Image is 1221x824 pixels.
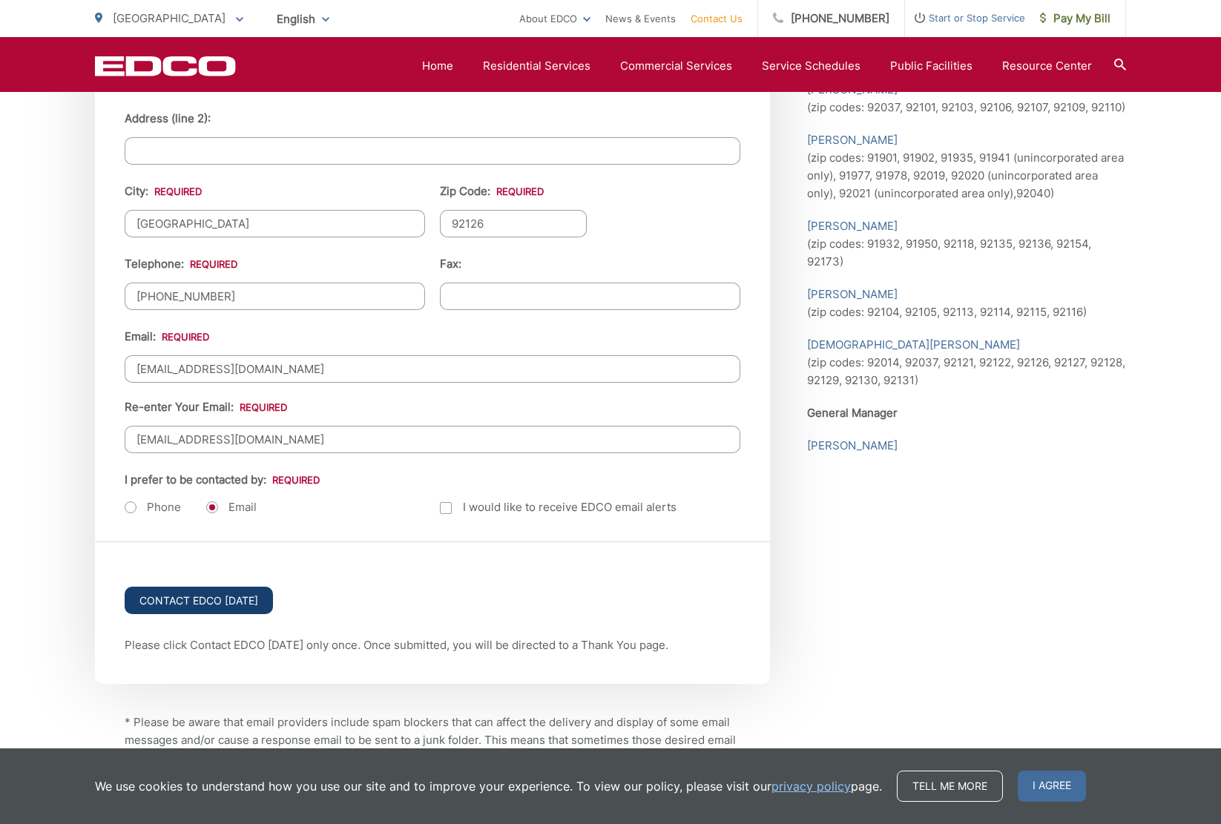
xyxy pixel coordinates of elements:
b: General Manager [807,406,898,420]
label: I would like to receive EDCO email alerts [440,498,677,516]
a: [PERSON_NAME] [807,286,898,303]
a: Service Schedules [762,57,860,75]
a: Public Facilities [890,57,972,75]
label: City: [125,185,202,198]
label: Re-enter Your Email: [125,401,287,414]
label: I prefer to be contacted by: [125,473,320,487]
p: (zip codes: 92014, 92037, 92121, 92122, 92126, 92127, 92128, 92129, 92130, 92131) [807,336,1126,389]
a: About EDCO [519,10,590,27]
a: Resource Center [1002,57,1092,75]
p: (zip codes: 92037, 92101, 92103, 92106, 92107, 92109, 92110) [807,81,1126,116]
label: Fax: [440,257,461,271]
label: Address (line 2): [125,112,211,125]
p: We use cookies to understand how you use our site and to improve your experience. To view our pol... [95,777,882,795]
a: Commercial Services [620,57,732,75]
a: [PERSON_NAME] [807,131,898,149]
a: Residential Services [483,57,590,75]
span: Pay My Bill [1040,10,1110,27]
a: [DEMOGRAPHIC_DATA][PERSON_NAME] [807,336,1020,354]
p: (zip codes: 92104, 92105, 92113, 92114, 92115, 92116) [807,286,1126,321]
a: privacy policy [771,777,851,795]
a: EDCD logo. Return to the homepage. [95,56,236,76]
a: Tell me more [897,771,1003,802]
input: Contact EDCO [DATE] [125,587,273,614]
p: (zip codes: 91932, 91950, 92118, 92135, 92136, 92154, 92173) [807,217,1126,271]
label: Email: [125,330,209,343]
a: News & Events [605,10,676,27]
a: Contact Us [691,10,743,27]
label: Zip Code: [440,185,544,198]
a: [PERSON_NAME] [807,217,898,235]
span: [GEOGRAPHIC_DATA] [113,11,226,25]
p: (zip codes: 91901, 91902, 91935, 91941 (unincorporated area only), 91977, 91978, 92019, 92020 (un... [807,131,1126,202]
a: [PERSON_NAME] [807,437,898,455]
p: * Please be aware that email providers include spam blockers that can affect the delivery and dis... [125,713,740,802]
label: Telephone: [125,257,237,271]
span: English [266,6,340,32]
a: Home [422,57,453,75]
label: Email [206,500,257,515]
p: Please click Contact EDCO [DATE] only once. Once submitted, you will be directed to a Thank You p... [125,636,740,654]
label: Phone [125,500,181,515]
